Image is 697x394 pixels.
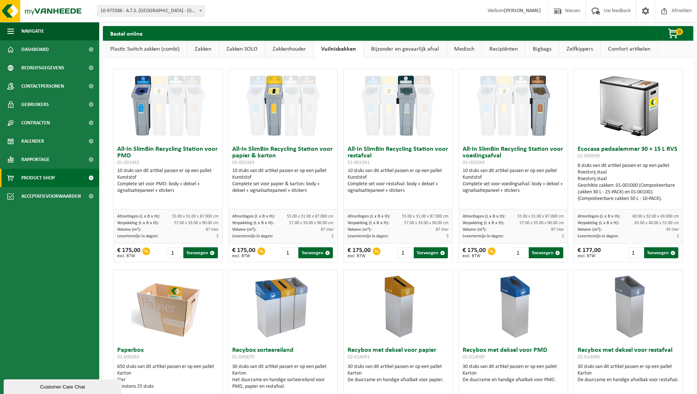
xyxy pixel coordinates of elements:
span: excl. BTW [232,254,255,258]
h3: All-In SlimBin Recycling Station voor PMD [117,146,219,166]
button: Toevoegen [298,247,333,258]
span: 45 liter [666,227,679,232]
button: Toevoegen [644,247,678,258]
div: Minstens 25 stuks [117,383,219,390]
div: € 175,00 [117,247,140,258]
span: Contracten [21,114,50,132]
div: € 175,00 [232,247,255,258]
span: 02-014090 [463,354,485,360]
img: 02-014089 [592,270,665,343]
span: Volume (m³): [348,227,371,232]
h3: Ecocasa pedaalemmer 30 + 15 L RVS [578,146,679,161]
h3: Recybox met deksel voor PMD [463,347,564,362]
span: 01-000670 [232,354,254,360]
h2: Bestel online [103,26,150,40]
span: 87 liter [551,227,564,232]
span: 65.00 x 40.00 x 55.00 cm [635,221,679,225]
span: Acceptatievoorwaarden [21,187,81,205]
span: 55.00 x 31.00 x 87.000 cm [287,214,334,219]
div: Kunststof [232,174,334,181]
img: 02-014090 [477,270,550,343]
span: 01-000998 [578,153,600,159]
div: Kunststof [117,174,219,181]
a: Zakken [187,41,219,58]
span: 5 [446,234,449,238]
span: Product Shop [21,169,55,187]
input: 1 [168,247,183,258]
span: Gebruikers [21,95,49,114]
div: 8 stuks van dit artikel passen er op een pallet [578,163,679,202]
div: Complete set voor restafval: body + deksel + signalisatiepaneel + stickers [348,181,449,194]
h3: Paperbox [117,347,219,362]
input: 1 [398,247,413,258]
span: Verpakking (L x B x H): [117,221,159,225]
span: 55.00 x 31.00 x 87.000 cm [517,214,564,219]
span: 02-014089 [578,354,600,360]
div: 10 stuks van dit artikel passen er op een pallet [117,168,219,194]
div: Karton [348,370,449,377]
h3: Recybox met deksel voor restafval [578,347,679,362]
div: 650 stuks van dit artikel passen er op een pallet [117,364,219,390]
strong: [PERSON_NAME] [504,8,541,14]
div: 10 stuks van dit artikel passen er op een pallet [463,168,564,194]
a: Recipiënten [482,41,525,58]
span: 57.00 x 33.00 x 90.00 cm [174,221,219,225]
a: Bigbags [525,41,559,58]
span: Kalender [21,132,44,150]
span: 57.00 x 33.00 x 90.00 cm [289,221,334,225]
div: Karton [117,370,219,377]
span: 57.00 x 33.00 x 90.00 cm [520,221,564,225]
span: 01-001044 [463,160,485,165]
span: Verpakking (L x B x H): [232,221,274,225]
span: 01-000263 [117,354,139,360]
span: Volume (m³): [578,227,601,232]
img: 01-001044 [477,69,550,142]
div: De duurzame en handige afvalbak voor PMD. [463,377,564,383]
div: Complete set voor PMD: body + deksel + signalisatiepaneel + stickers [117,181,219,194]
input: 1 [628,247,643,258]
span: excl. BTW [463,254,486,258]
span: 87 liter [321,227,334,232]
h3: Recybox met deksel voor papier [348,347,449,362]
div: 30 stuks van dit artikel passen er op een pallet [463,364,564,383]
span: Verpakking (L x B x H): [463,221,504,225]
button: Toevoegen [529,247,563,258]
div: € 177,00 [578,247,601,258]
div: 30 stuks van dit artikel passen er op een pallet [232,364,334,390]
a: Medisch [447,41,482,58]
a: Zakken SOLO [219,41,265,58]
a: Vuilnisbakken [314,41,363,58]
span: 5 [562,234,564,238]
span: Levertermijn in dagen: [578,234,618,238]
span: 87 liter [436,227,449,232]
div: 30 stuks van dit artikel passen er op een pallet [578,364,679,383]
span: Levertermijn in dagen: [232,234,273,238]
h3: All-In SlimBin Recycling Station voor restafval [348,146,449,166]
span: Levertermijn in dagen: [348,234,388,238]
span: Contactpersonen [21,77,64,95]
span: 01-001042 [117,160,139,165]
img: 01-000670 [246,270,320,343]
div: De duurzame en handige afvalbak voor papier. [348,377,449,383]
button: Toevoegen [414,247,448,258]
a: Bijzonder en gevaarlijk afval [364,41,446,58]
div: 10 stuks van dit artikel passen er op een pallet [348,168,449,194]
div: Complete set voor papier & karton: body + deksel + signalisatiepaneel + stickers [232,181,334,194]
span: Verpakking (L x B x H): [578,221,619,225]
span: Dashboard [21,40,49,59]
div: Kunststof [348,174,449,181]
span: 01-001043 [232,160,254,165]
span: 55.00 x 31.00 x 87.000 cm [172,214,219,219]
span: Afmetingen (L x B x H): [117,214,160,219]
img: 01-001042 [131,69,205,142]
span: 60.00 x 32.00 x 49.000 cm [632,214,679,219]
div: € 175,00 [463,247,486,258]
div: Het duurzame en handige sorteereiland voor PMD, papier en restafval. [232,377,334,390]
div: Karton [578,370,679,377]
span: 02-014091 [348,354,370,360]
span: Volume (m³): [232,227,256,232]
span: 57.00 x 33.00 x 90.00 cm [404,221,449,225]
span: excl. BTW [578,254,601,258]
span: excl. BTW [117,254,140,258]
div: Kunststof [463,174,564,181]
